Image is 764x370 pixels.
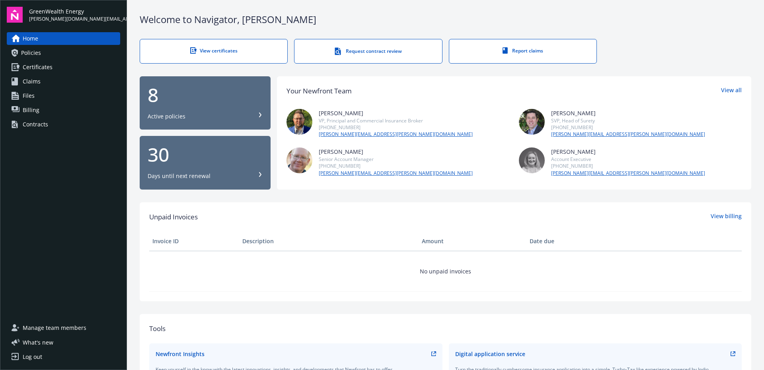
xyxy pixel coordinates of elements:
img: photo [519,147,545,173]
th: Invoice ID [149,232,239,251]
img: photo [286,109,312,135]
a: Files [7,89,120,102]
span: Policies [21,46,41,59]
a: Request contract review [294,39,442,64]
div: Days until next renewal [148,172,210,180]
div: Newfront Insights [156,350,205,358]
div: [PHONE_NUMBER] [319,163,473,169]
span: Manage team members [23,322,86,334]
div: [PERSON_NAME] [319,147,473,156]
div: [PHONE_NUMBER] [319,124,473,131]
div: Senior Account Manager [319,156,473,163]
a: Report claims [449,39,597,64]
td: No unpaid invoices [149,251,742,291]
div: 30 [148,145,263,164]
th: Date due [526,232,616,251]
button: GreenWealth Energy[PERSON_NAME][DOMAIN_NAME][EMAIL_ADDRESS][PERSON_NAME][DOMAIN_NAME] [29,7,120,23]
a: View certificates [140,39,288,64]
div: [PERSON_NAME] [551,109,705,117]
span: Home [23,32,38,45]
div: [PHONE_NUMBER] [551,124,705,131]
a: Contracts [7,118,120,131]
a: Home [7,32,120,45]
div: Contracts [23,118,48,131]
span: Unpaid Invoices [149,212,198,222]
span: [PERSON_NAME][DOMAIN_NAME][EMAIL_ADDRESS][PERSON_NAME][DOMAIN_NAME] [29,15,120,23]
img: photo [286,147,312,173]
a: Certificates [7,61,120,74]
button: 8Active policies [140,76,271,130]
div: Your Newfront Team [286,86,352,96]
div: [PERSON_NAME] [319,109,473,117]
div: Report claims [465,47,581,54]
img: photo [519,109,545,135]
div: Welcome to Navigator , [PERSON_NAME] [140,13,751,26]
div: VP, Principal and Commercial Insurance Broker [319,117,473,124]
div: Digital application service [455,350,525,358]
div: SVP, Head of Surety [551,117,705,124]
div: [PHONE_NUMBER] [551,163,705,169]
a: Policies [7,46,120,59]
span: Billing [23,104,39,116]
th: Description [239,232,419,251]
span: What ' s new [23,338,53,347]
a: [PERSON_NAME][EMAIL_ADDRESS][PERSON_NAME][DOMAIN_NAME] [551,170,705,177]
a: [PERSON_NAME][EMAIL_ADDRESS][PERSON_NAME][DOMAIN_NAME] [319,131,473,138]
button: 30Days until next renewal [140,136,271,190]
button: What's new [7,338,66,347]
div: [PERSON_NAME] [551,147,705,156]
div: View certificates [156,47,271,54]
a: View all [721,86,742,96]
span: Files [23,89,35,102]
span: Claims [23,75,41,88]
div: Request contract review [310,47,426,55]
a: Claims [7,75,120,88]
div: 8 [148,85,263,105]
div: Active policies [148,112,185,120]
span: Certificates [23,61,53,74]
div: Account Executive [551,156,705,163]
a: View billing [711,212,742,222]
a: Billing [7,104,120,116]
a: [PERSON_NAME][EMAIL_ADDRESS][PERSON_NAME][DOMAIN_NAME] [319,170,473,177]
div: Tools [149,324,742,334]
th: Amount [419,232,526,251]
a: [PERSON_NAME][EMAIL_ADDRESS][PERSON_NAME][DOMAIN_NAME] [551,131,705,138]
a: Manage team members [7,322,120,334]
img: navigator-logo.svg [7,7,23,23]
span: GreenWealth Energy [29,7,120,15]
div: Log out [23,351,42,363]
